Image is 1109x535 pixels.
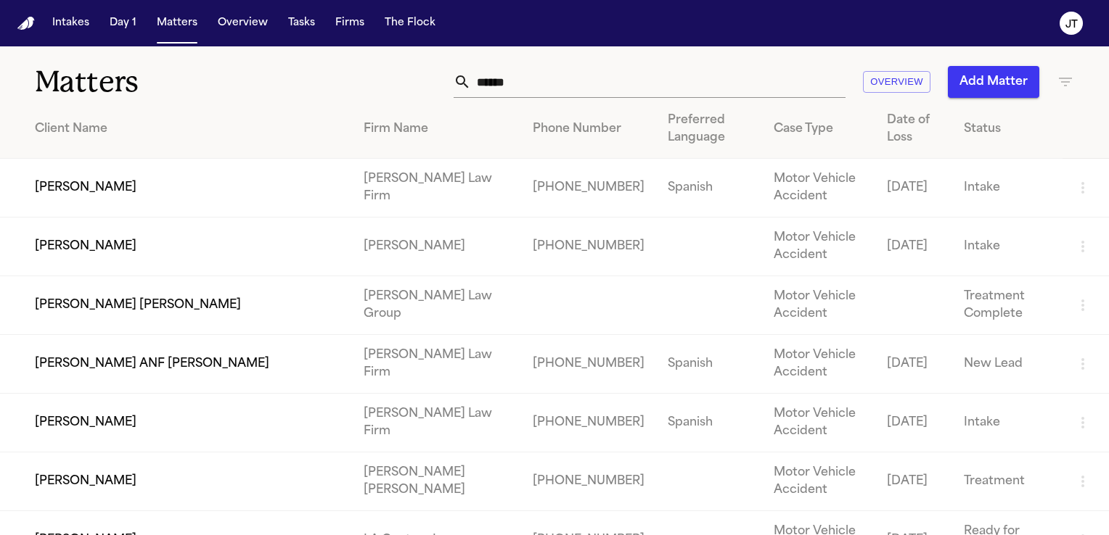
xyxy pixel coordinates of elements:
[964,120,1051,138] div: Status
[948,66,1039,98] button: Add Matter
[521,217,656,276] td: [PHONE_NUMBER]
[887,112,941,146] div: Date of Loss
[352,276,521,335] td: [PERSON_NAME] Law Group
[875,452,952,511] td: [DATE]
[774,120,864,138] div: Case Type
[352,335,521,394] td: [PERSON_NAME] Law Firm
[863,71,930,94] button: Overview
[952,276,1063,335] td: Treatment Complete
[762,335,875,394] td: Motor Vehicle Accident
[212,10,274,36] button: Overview
[952,452,1063,511] td: Treatment
[533,120,644,138] div: Phone Number
[35,64,326,100] h1: Matters
[762,394,875,452] td: Motor Vehicle Accident
[35,120,340,138] div: Client Name
[379,10,441,36] button: The Flock
[352,394,521,452] td: [PERSON_NAME] Law Firm
[762,159,875,217] td: Motor Vehicle Accident
[521,335,656,394] td: [PHONE_NUMBER]
[875,335,952,394] td: [DATE]
[364,120,510,138] div: Firm Name
[656,159,762,217] td: Spanish
[952,159,1063,217] td: Intake
[521,159,656,217] td: [PHONE_NUMBER]
[875,159,952,217] td: [DATE]
[762,452,875,511] td: Motor Vehicle Accident
[352,452,521,511] td: [PERSON_NAME] [PERSON_NAME]
[151,10,203,36] button: Matters
[521,394,656,452] td: [PHONE_NUMBER]
[46,10,95,36] button: Intakes
[17,17,35,30] img: Finch Logo
[330,10,370,36] button: Firms
[656,335,762,394] td: Spanish
[952,217,1063,276] td: Intake
[104,10,142,36] button: Day 1
[17,17,35,30] a: Home
[282,10,321,36] button: Tasks
[762,217,875,276] td: Motor Vehicle Accident
[521,452,656,511] td: [PHONE_NUMBER]
[352,159,521,217] td: [PERSON_NAME] Law Firm
[352,217,521,276] td: [PERSON_NAME]
[762,276,875,335] td: Motor Vehicle Accident
[952,394,1063,452] td: Intake
[875,394,952,452] td: [DATE]
[952,335,1063,394] td: New Lead
[875,217,952,276] td: [DATE]
[656,394,762,452] td: Spanish
[668,112,750,146] div: Preferred Language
